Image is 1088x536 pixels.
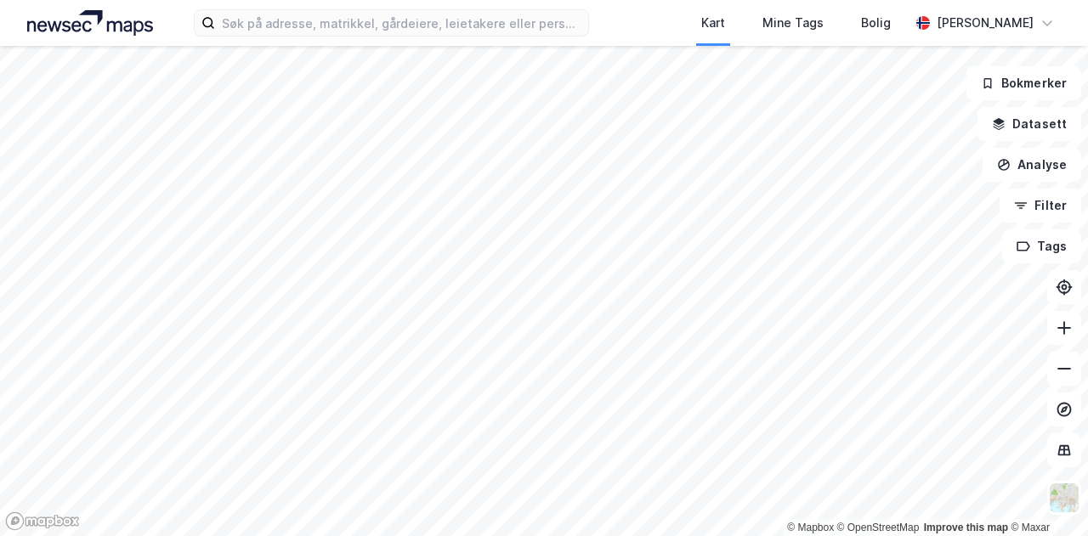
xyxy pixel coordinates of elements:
[1002,229,1081,263] button: Tags
[1003,454,1088,536] iframe: Chat Widget
[762,13,824,33] div: Mine Tags
[937,13,1034,33] div: [PERSON_NAME]
[924,522,1008,533] a: Improve this map
[983,148,1081,182] button: Analyse
[1000,189,1081,223] button: Filter
[215,10,588,36] input: Søk på adresse, matrikkel, gårdeiere, leietakere eller personer
[787,522,834,533] a: Mapbox
[861,13,891,33] div: Bolig
[1003,454,1088,536] div: Kontrollprogram for chat
[701,13,725,33] div: Kart
[27,10,153,36] img: logo.a4113a55bc3d86da70a041830d287a7e.svg
[977,107,1081,141] button: Datasett
[837,522,920,533] a: OpenStreetMap
[5,511,80,531] a: Mapbox homepage
[966,66,1081,100] button: Bokmerker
